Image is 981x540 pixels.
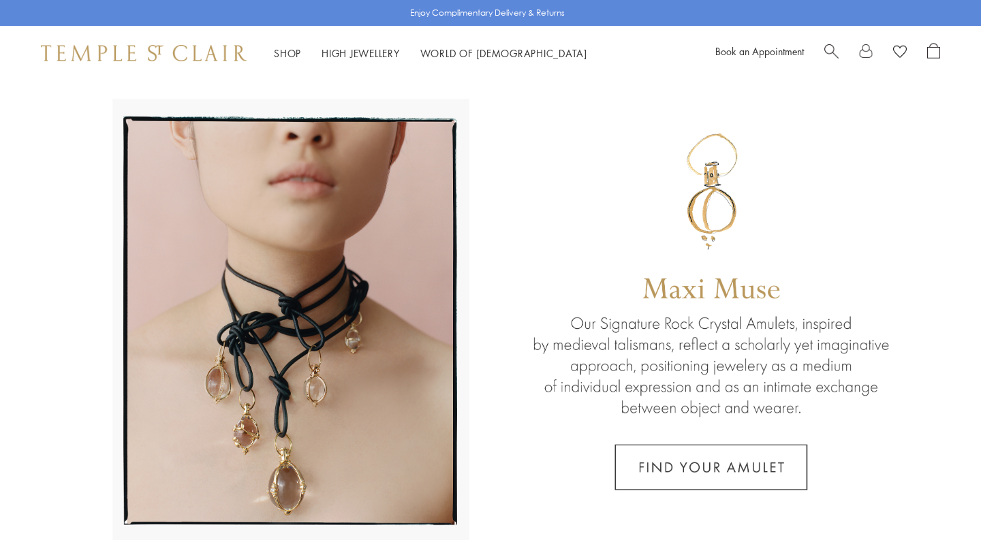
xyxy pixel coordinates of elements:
nav: Main navigation [274,45,587,62]
a: Open Shopping Bag [927,43,940,63]
a: High JewelleryHigh Jewellery [322,46,400,60]
a: View Wishlist [893,43,907,63]
a: Book an Appointment [715,44,804,58]
img: Temple St. Clair [41,45,247,61]
a: Search [824,43,839,63]
p: Enjoy Complimentary Delivery & Returns [410,6,565,20]
a: ShopShop [274,46,301,60]
a: World of [DEMOGRAPHIC_DATA]World of [DEMOGRAPHIC_DATA] [420,46,587,60]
